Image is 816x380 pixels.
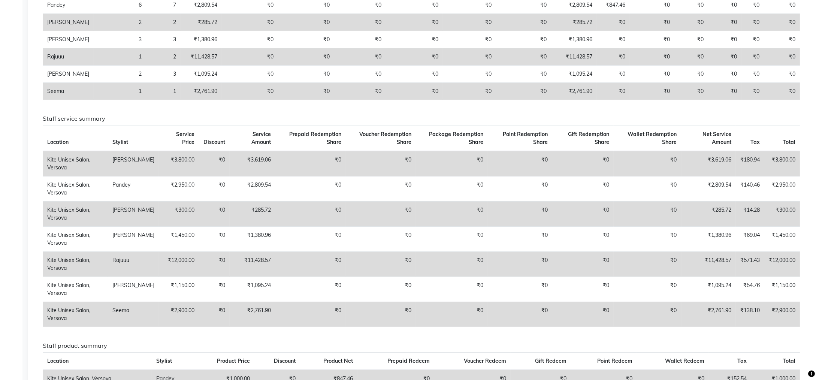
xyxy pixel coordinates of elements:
[764,14,800,31] td: ₹0
[146,14,181,31] td: 2
[346,251,416,277] td: ₹0
[674,66,708,83] td: ₹0
[783,358,795,364] span: Total
[681,251,736,277] td: ₹11,428.57
[386,14,443,31] td: ₹0
[741,31,764,48] td: ₹0
[464,358,506,364] span: Voucher Redeem
[741,48,764,66] td: ₹0
[764,251,800,277] td: ₹12,000.00
[181,14,222,31] td: ₹285.72
[614,176,681,201] td: ₹0
[108,302,159,327] td: Seema
[94,83,146,100] td: 1
[159,277,199,302] td: ₹1,150.00
[674,14,708,31] td: ₹0
[94,31,146,48] td: 3
[278,66,334,83] td: ₹0
[346,277,416,302] td: ₹0
[614,251,681,277] td: ₹0
[736,277,764,302] td: ₹54.76
[488,176,552,201] td: ₹0
[159,201,199,226] td: ₹300.00
[346,176,416,201] td: ₹0
[597,14,630,31] td: ₹0
[251,131,271,145] span: Service Amount
[108,151,159,177] td: [PERSON_NAME]
[416,151,488,177] td: ₹0
[614,277,681,302] td: ₹0
[741,66,764,83] td: ₹0
[630,83,674,100] td: ₹0
[43,251,108,277] td: Kite Unisex Salon, Versova
[146,48,181,66] td: 2
[443,66,496,83] td: ₹0
[159,176,199,201] td: ₹2,950.00
[741,14,764,31] td: ₹0
[108,277,159,302] td: [PERSON_NAME]
[275,176,345,201] td: ₹0
[552,251,614,277] td: ₹0
[496,48,551,66] td: ₹0
[159,226,199,251] td: ₹1,450.00
[552,302,614,327] td: ₹0
[416,277,488,302] td: ₹0
[43,226,108,251] td: Kite Unisex Salon, Versova
[416,226,488,251] td: ₹0
[275,302,345,327] td: ₹0
[416,251,488,277] td: ₹0
[681,201,736,226] td: ₹285.72
[199,302,230,327] td: ₹0
[386,83,443,100] td: ₹0
[736,302,764,327] td: ₹138.10
[359,131,411,145] span: Voucher Redemption Share
[488,226,552,251] td: ₹0
[43,151,108,177] td: Kite Unisex Salon, Versova
[278,31,334,48] td: ₹0
[674,48,708,66] td: ₹0
[783,139,795,145] span: Total
[681,226,736,251] td: ₹1,380.96
[614,302,681,327] td: ₹0
[199,176,230,201] td: ₹0
[681,277,736,302] td: ₹1,095.24
[275,251,345,277] td: ₹0
[597,48,630,66] td: ₹0
[94,66,146,83] td: 2
[43,115,800,122] h6: Staff service summary
[597,66,630,83] td: ₹0
[551,66,597,83] td: ₹1,095.24
[614,201,681,226] td: ₹0
[181,31,222,48] td: ₹1,380.96
[112,139,128,145] span: Stylist
[614,226,681,251] td: ₹0
[278,14,334,31] td: ₹0
[597,83,630,100] td: ₹0
[334,83,386,100] td: ₹0
[289,131,341,145] span: Prepaid Redemption Share
[230,176,276,201] td: ₹2,809.54
[217,358,250,364] span: Product Price
[736,251,764,277] td: ₹571.43
[222,31,278,48] td: ₹0
[750,139,760,145] span: Tax
[764,277,800,302] td: ₹1,150.00
[488,251,552,277] td: ₹0
[181,66,222,83] td: ₹1,095.24
[47,139,69,145] span: Location
[146,66,181,83] td: 3
[275,151,345,177] td: ₹0
[496,66,551,83] td: ₹0
[708,48,741,66] td: ₹0
[146,83,181,100] td: 1
[43,66,94,83] td: [PERSON_NAME]
[630,48,674,66] td: ₹0
[274,358,296,364] span: Discount
[535,358,566,364] span: Gift Redeem
[181,48,222,66] td: ₹11,428.57
[552,277,614,302] td: ₹0
[199,201,230,226] td: ₹0
[764,48,800,66] td: ₹0
[628,131,677,145] span: Wallet Redemption Share
[222,83,278,100] td: ₹0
